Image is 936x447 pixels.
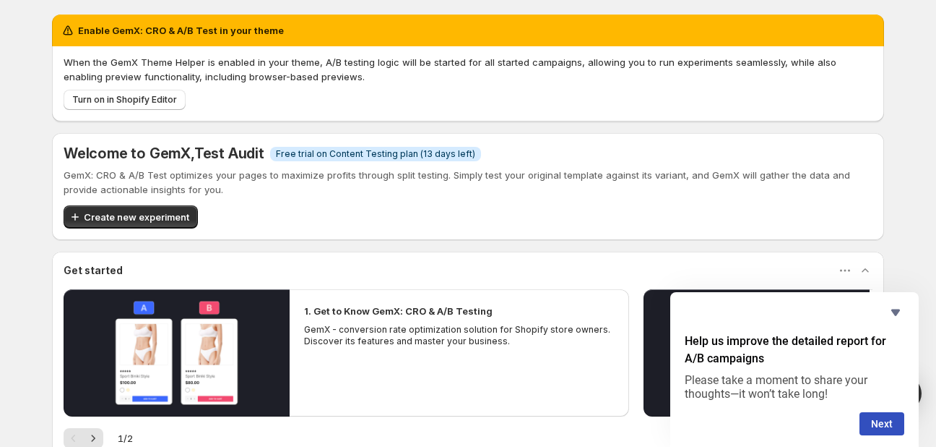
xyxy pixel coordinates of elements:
h2: Enable GemX: CRO & A/B Test in your theme [78,23,284,38]
p: GemX - conversion rate optimization solution for Shopify store owners. Discover its features and ... [304,324,615,347]
span: Create new experiment [84,210,189,224]
button: Play video [64,289,290,417]
button: Play video [643,289,870,417]
h2: Help us improve the detailed report for A/B campaigns [685,333,904,367]
p: When the GemX Theme Helper is enabled in your theme, A/B testing logic will be started for all st... [64,55,872,84]
button: Turn on in Shopify Editor [64,90,186,110]
span: Turn on in Shopify Editor [72,94,177,106]
button: Hide survey [887,304,904,321]
p: Please take a moment to share your thoughts—it won’t take long! [685,373,904,401]
h3: Get started [64,263,123,278]
button: Create new experiment [64,205,198,229]
h2: 1. Get to Know GemX: CRO & A/B Testing [304,304,493,318]
span: Free trial on Content Testing plan (13 days left) [276,148,475,160]
h5: Welcome to GemX [64,145,264,162]
button: Next question [859,412,904,435]
span: , Test Audit [191,145,264,162]
div: Help us improve the detailed report for A/B campaigns [685,304,904,435]
span: 1 / 2 [118,431,133,446]
p: GemX: CRO & A/B Test optimizes your pages to maximize profits through split testing. Simply test ... [64,168,872,197]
